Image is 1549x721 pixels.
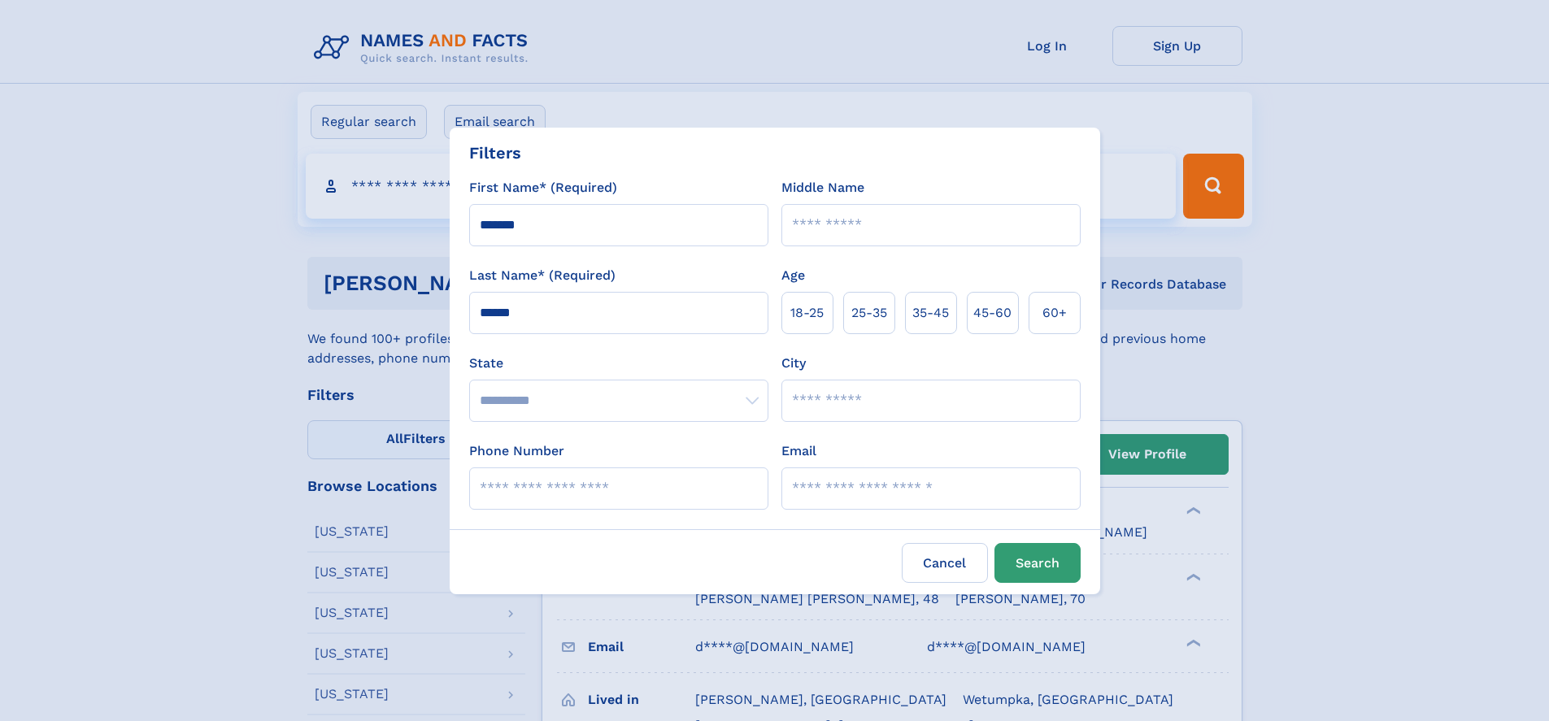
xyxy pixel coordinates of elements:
label: First Name* (Required) [469,178,617,198]
label: Email [781,441,816,461]
label: State [469,354,768,373]
button: Search [994,543,1081,583]
div: Filters [469,141,521,165]
label: Phone Number [469,441,564,461]
label: Age [781,266,805,285]
label: Last Name* (Required) [469,266,616,285]
span: 35‑45 [912,303,949,323]
span: 45‑60 [973,303,1012,323]
span: 25‑35 [851,303,887,323]
span: 60+ [1042,303,1067,323]
span: 18‑25 [790,303,824,323]
label: City [781,354,806,373]
label: Middle Name [781,178,864,198]
label: Cancel [902,543,988,583]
